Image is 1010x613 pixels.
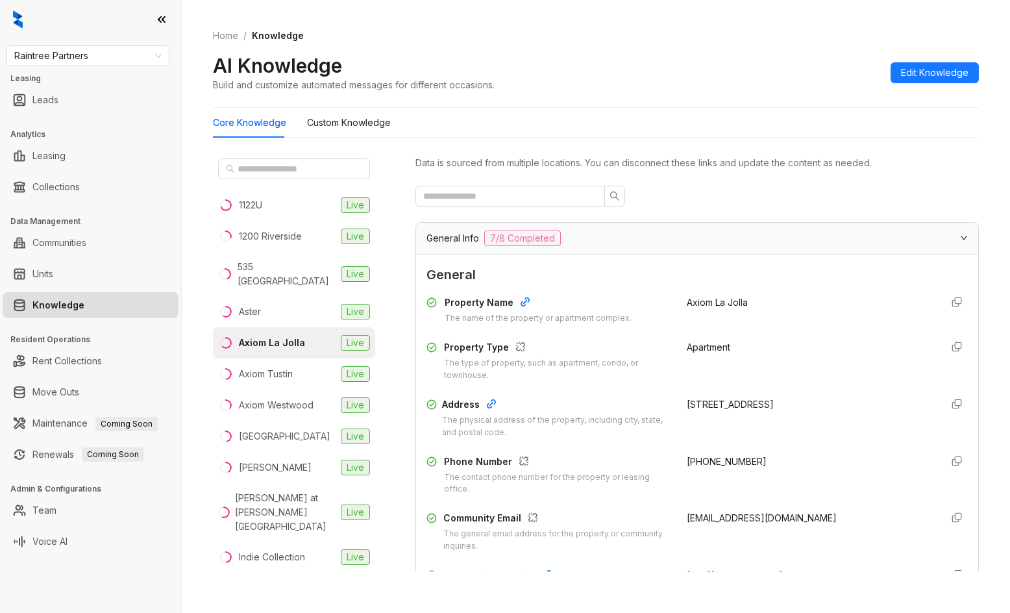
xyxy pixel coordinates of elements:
[443,528,671,553] div: The general email address for the property or community inquiries.
[10,334,181,345] h3: Resident Operations
[32,261,53,287] a: Units
[687,342,730,353] span: Apartment
[95,417,158,431] span: Coming Soon
[3,292,179,318] li: Knowledge
[3,529,179,555] li: Voice AI
[341,335,370,351] span: Live
[3,442,179,468] li: Renewals
[239,550,305,564] div: Indie Collection
[341,266,370,282] span: Live
[442,397,671,414] div: Address
[3,143,179,169] li: Leasing
[687,397,931,412] div: [STREET_ADDRESS]
[484,231,561,246] span: 7/8 Completed
[226,164,235,173] span: search
[252,30,304,41] span: Knowledge
[687,456,767,467] span: [PHONE_NUMBER]
[3,379,179,405] li: Move Outs
[3,410,179,436] li: Maintenance
[341,505,370,520] span: Live
[239,198,262,212] div: 1122U
[10,216,181,227] h3: Data Management
[32,442,144,468] a: RenewalsComing Soon
[239,398,314,412] div: Axiom Westwood
[32,497,56,523] a: Team
[3,348,179,374] li: Rent Collections
[444,471,671,496] div: The contact phone number for the property or leasing office.
[32,143,66,169] a: Leasing
[239,429,330,444] div: [GEOGRAPHIC_DATA]
[445,295,632,312] div: Property Name
[213,78,495,92] div: Build and customize automated messages for different occasions.
[210,29,241,43] a: Home
[3,174,179,200] li: Collections
[32,529,68,555] a: Voice AI
[341,429,370,444] span: Live
[341,366,370,382] span: Live
[32,379,79,405] a: Move Outs
[901,66,968,80] span: Edit Knowledge
[213,53,342,78] h2: AI Knowledge
[341,460,370,475] span: Live
[10,73,181,84] h3: Leasing
[82,447,144,462] span: Coming Soon
[239,229,302,244] div: 1200 Riverside
[891,62,979,83] button: Edit Knowledge
[3,497,179,523] li: Team
[687,512,837,523] span: [EMAIL_ADDRESS][DOMAIN_NAME]
[415,156,979,170] div: Data is sourced from multiple locations. You can disconnect these links and update the content as...
[32,174,80,200] a: Collections
[32,348,102,374] a: Rent Collections
[32,230,86,256] a: Communities
[341,304,370,319] span: Live
[687,569,783,581] span: [URL][DOMAIN_NAME]
[10,483,181,495] h3: Admin & Configurations
[960,234,968,242] span: expanded
[3,87,179,113] li: Leads
[235,491,336,534] div: [PERSON_NAME] at [PERSON_NAME][GEOGRAPHIC_DATA]
[239,460,312,475] div: [PERSON_NAME]
[442,414,671,439] div: The physical address of the property, including city, state, and postal code.
[238,260,336,288] div: 535 [GEOGRAPHIC_DATA]
[445,568,645,585] div: Community Website
[32,292,84,318] a: Knowledge
[243,29,247,43] li: /
[444,340,671,357] div: Property Type
[444,357,671,382] div: The type of property, such as apartment, condo, or townhouse.
[416,223,978,254] div: General Info7/8 Completed
[13,10,23,29] img: logo
[239,305,261,319] div: Aster
[3,230,179,256] li: Communities
[610,191,620,201] span: search
[444,455,671,471] div: Phone Number
[341,549,370,565] span: Live
[445,312,632,325] div: The name of the property or apartment complex.
[239,367,293,381] div: Axiom Tustin
[687,297,748,308] span: Axiom La Jolla
[307,116,391,130] div: Custom Knowledge
[14,46,162,66] span: Raintree Partners
[341,197,370,213] span: Live
[426,231,479,245] span: General Info
[341,229,370,244] span: Live
[3,261,179,287] li: Units
[239,336,305,350] div: Axiom La Jolla
[426,265,968,285] span: General
[32,87,58,113] a: Leads
[443,511,671,528] div: Community Email
[213,116,286,130] div: Core Knowledge
[10,129,181,140] h3: Analytics
[341,397,370,413] span: Live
